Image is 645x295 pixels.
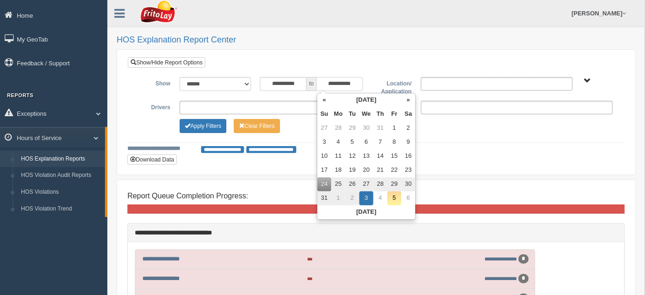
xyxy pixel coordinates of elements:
td: 31 [317,191,331,205]
td: 12 [345,149,359,163]
td: 29 [345,121,359,135]
a: HOS Explanation Reports [17,151,105,168]
td: 28 [331,121,345,135]
a: Show/Hide Report Options [128,57,205,68]
td: 9 [401,135,415,149]
td: 14 [373,149,387,163]
td: 2 [401,121,415,135]
td: 30 [359,121,373,135]
label: Location/ Application [376,77,416,96]
td: 6 [401,191,415,205]
td: 20 [359,163,373,177]
td: 6 [359,135,373,149]
th: We [359,107,373,121]
th: Sa [401,107,415,121]
button: Download Data [127,155,177,165]
h2: HOS Explanation Report Center [117,35,636,45]
th: Mo [331,107,345,121]
td: 19 [345,163,359,177]
td: 3 [359,191,373,205]
td: 31 [373,121,387,135]
td: 28 [373,177,387,191]
td: 24 [317,177,331,191]
td: 16 [401,149,415,163]
label: Show [135,77,175,88]
td: 23 [401,163,415,177]
td: 8 [387,135,401,149]
td: 30 [401,177,415,191]
th: « [317,93,331,107]
td: 2 [345,191,359,205]
td: 4 [373,191,387,205]
th: Su [317,107,331,121]
td: 13 [359,149,373,163]
td: 26 [345,177,359,191]
th: Fr [387,107,401,121]
td: 11 [331,149,345,163]
th: Tu [345,107,359,121]
td: 22 [387,163,401,177]
td: 18 [331,163,345,177]
th: Th [373,107,387,121]
button: Change Filter Options [180,119,226,133]
td: 1 [387,121,401,135]
td: 10 [317,149,331,163]
td: 7 [373,135,387,149]
td: 17 [317,163,331,177]
a: HOS Violation Trend [17,201,105,218]
th: [DATE] [317,205,415,219]
td: 27 [317,121,331,135]
td: 29 [387,177,401,191]
label: Drivers [135,101,175,112]
span: to [307,77,316,91]
th: » [401,93,415,107]
td: 5 [345,135,359,149]
td: 3 [317,135,331,149]
td: 4 [331,135,345,149]
td: 25 [331,177,345,191]
td: 15 [387,149,401,163]
td: 27 [359,177,373,191]
a: HOS Violations [17,184,105,201]
td: 1 [331,191,345,205]
h4: Report Queue Completion Progress: [127,192,625,200]
button: Change Filter Options [234,119,280,133]
td: 21 [373,163,387,177]
a: HOS Violation Audit Reports [17,167,105,184]
th: [DATE] [331,93,401,107]
td: 5 [387,191,401,205]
